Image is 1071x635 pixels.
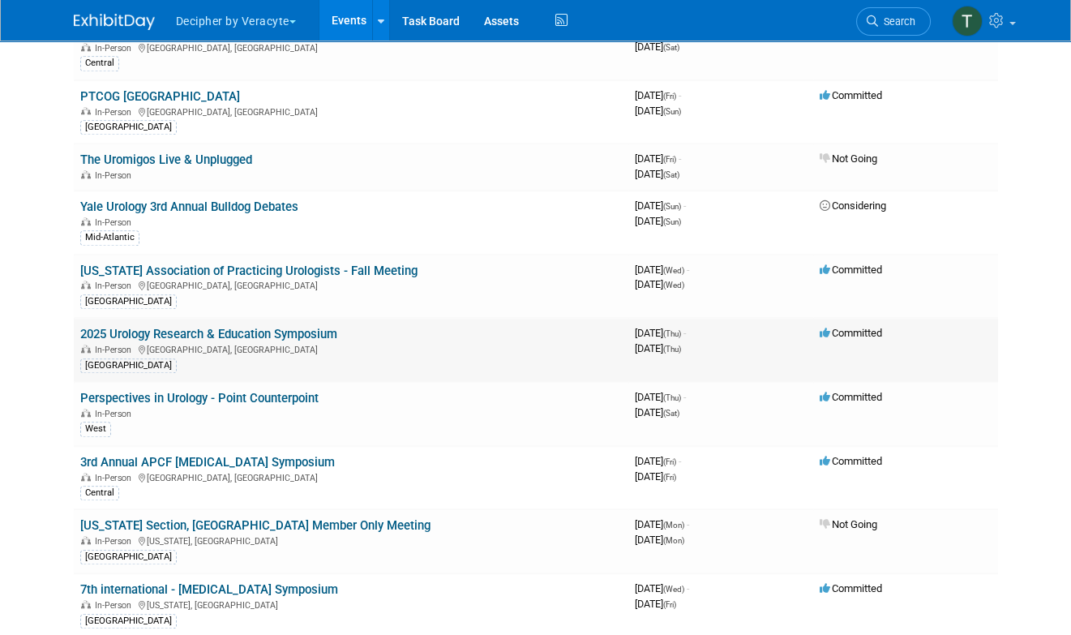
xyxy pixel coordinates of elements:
[663,329,681,338] span: (Thu)
[80,470,622,483] div: [GEOGRAPHIC_DATA], [GEOGRAPHIC_DATA]
[74,14,155,30] img: ExhibitDay
[679,455,681,467] span: -
[95,473,136,483] span: In-Person
[81,43,91,51] img: In-Person Event
[81,345,91,353] img: In-Person Event
[635,518,689,530] span: [DATE]
[80,56,119,71] div: Central
[635,342,681,354] span: [DATE]
[81,473,91,481] img: In-Person Event
[81,217,91,225] img: In-Person Event
[663,107,681,116] span: (Sun)
[80,89,240,104] a: PTCOG [GEOGRAPHIC_DATA]
[80,614,177,629] div: [GEOGRAPHIC_DATA]
[687,518,689,530] span: -
[635,406,679,418] span: [DATE]
[663,170,679,179] span: (Sat)
[81,409,91,417] img: In-Person Event
[856,7,931,36] a: Search
[95,43,136,54] span: In-Person
[820,518,877,530] span: Not Going
[80,358,177,373] div: [GEOGRAPHIC_DATA]
[81,600,91,608] img: In-Person Event
[80,342,622,355] div: [GEOGRAPHIC_DATA], [GEOGRAPHIC_DATA]
[679,89,681,101] span: -
[635,391,686,403] span: [DATE]
[663,536,684,545] span: (Mon)
[663,202,681,211] span: (Sun)
[635,582,689,594] span: [DATE]
[80,278,622,291] div: [GEOGRAPHIC_DATA], [GEOGRAPHIC_DATA]
[635,534,684,546] span: [DATE]
[80,200,298,214] a: Yale Urology 3rd Annual Bulldog Debates
[80,534,622,547] div: [US_STATE], [GEOGRAPHIC_DATA]
[81,107,91,115] img: In-Person Event
[820,264,882,276] span: Committed
[80,230,139,245] div: Mid-Atlantic
[80,152,252,167] a: The Uromigos Live & Unplugged
[635,470,676,483] span: [DATE]
[80,598,622,611] div: [US_STATE], [GEOGRAPHIC_DATA]
[95,217,136,228] span: In-Person
[635,327,686,339] span: [DATE]
[663,457,676,466] span: (Fri)
[663,521,684,530] span: (Mon)
[80,422,111,436] div: West
[635,89,681,101] span: [DATE]
[878,15,915,28] span: Search
[820,200,886,212] span: Considering
[663,345,681,354] span: (Thu)
[679,152,681,165] span: -
[663,585,684,594] span: (Wed)
[820,89,882,101] span: Committed
[635,105,681,117] span: [DATE]
[81,170,91,178] img: In-Person Event
[683,200,686,212] span: -
[80,264,418,278] a: [US_STATE] Association of Practicing Urologists - Fall Meeting
[95,170,136,181] span: In-Person
[663,281,684,290] span: (Wed)
[635,598,676,610] span: [DATE]
[663,473,676,482] span: (Fri)
[80,518,431,533] a: [US_STATE] Section, [GEOGRAPHIC_DATA] Member Only Meeting
[663,92,676,101] span: (Fri)
[81,281,91,289] img: In-Person Event
[663,393,681,402] span: (Thu)
[663,266,684,275] span: (Wed)
[80,582,338,597] a: 7th international - [MEDICAL_DATA] Symposium
[820,582,882,594] span: Committed
[80,486,119,500] div: Central
[683,391,686,403] span: -
[663,409,679,418] span: (Sat)
[663,155,676,164] span: (Fri)
[687,264,689,276] span: -
[95,345,136,355] span: In-Person
[80,455,335,470] a: 3rd Annual APCF [MEDICAL_DATA] Symposium
[683,327,686,339] span: -
[820,327,882,339] span: Committed
[95,107,136,118] span: In-Person
[635,168,679,180] span: [DATE]
[95,536,136,547] span: In-Person
[820,455,882,467] span: Committed
[635,278,684,290] span: [DATE]
[952,6,983,36] img: Tony Alvarado
[663,600,676,609] span: (Fri)
[95,281,136,291] span: In-Person
[80,391,319,405] a: Perspectives in Urology - Point Counterpoint
[635,152,681,165] span: [DATE]
[635,41,679,53] span: [DATE]
[80,550,177,564] div: [GEOGRAPHIC_DATA]
[80,120,177,135] div: [GEOGRAPHIC_DATA]
[663,43,679,52] span: (Sat)
[95,409,136,419] span: In-Person
[635,215,681,227] span: [DATE]
[687,582,689,594] span: -
[635,264,689,276] span: [DATE]
[820,152,877,165] span: Not Going
[80,41,622,54] div: [GEOGRAPHIC_DATA], [GEOGRAPHIC_DATA]
[81,536,91,544] img: In-Person Event
[80,294,177,309] div: [GEOGRAPHIC_DATA]
[80,327,337,341] a: 2025 Urology Research & Education Symposium
[635,455,681,467] span: [DATE]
